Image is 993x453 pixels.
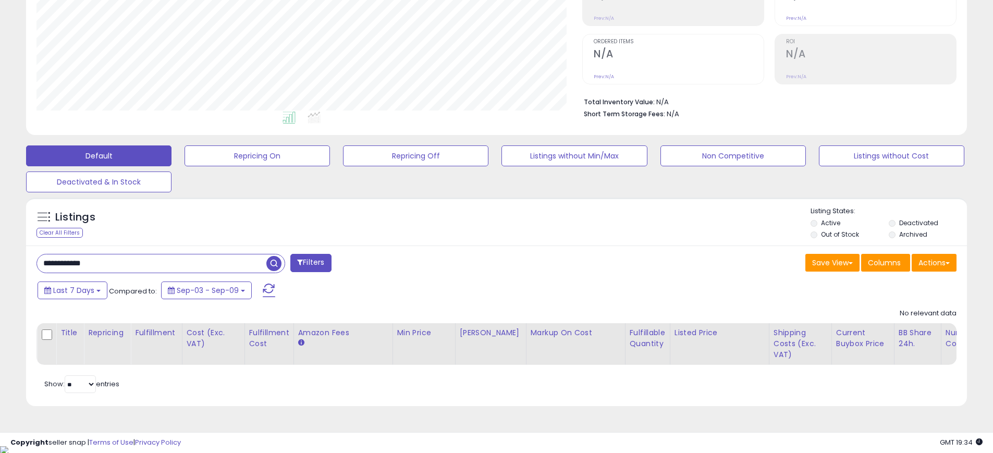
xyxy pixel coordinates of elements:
[946,327,984,349] div: Num of Comp.
[900,309,957,319] div: No relevant data
[786,48,956,62] h2: N/A
[26,172,171,192] button: Deactivated & In Stock
[594,39,764,45] span: Ordered Items
[53,285,94,296] span: Last 7 Days
[899,327,937,349] div: BB Share 24h.
[584,97,655,106] b: Total Inventory Value:
[899,218,938,227] label: Deactivated
[861,254,910,272] button: Columns
[187,327,240,349] div: Cost (Exc. VAT)
[675,327,765,338] div: Listed Price
[89,437,133,447] a: Terms of Use
[55,210,95,225] h5: Listings
[811,206,967,216] p: Listing States:
[298,327,388,338] div: Amazon Fees
[26,145,171,166] button: Default
[594,15,614,21] small: Prev: N/A
[109,286,157,296] span: Compared to:
[774,327,827,360] div: Shipping Costs (Exc. VAT)
[786,74,806,80] small: Prev: N/A
[501,145,647,166] button: Listings without Min/Max
[836,327,890,349] div: Current Buybox Price
[805,254,860,272] button: Save View
[526,323,625,365] th: The percentage added to the cost of goods (COGS) that forms the calculator for Min & Max prices.
[60,327,79,338] div: Title
[821,230,859,239] label: Out of Stock
[460,327,522,338] div: [PERSON_NAME]
[584,109,665,118] b: Short Term Storage Fees:
[10,438,181,448] div: seller snap | |
[135,327,177,338] div: Fulfillment
[177,285,239,296] span: Sep-03 - Sep-09
[343,145,488,166] button: Repricing Off
[819,145,964,166] button: Listings without Cost
[531,327,621,338] div: Markup on Cost
[135,437,181,447] a: Privacy Policy
[899,230,927,239] label: Archived
[660,145,806,166] button: Non Competitive
[786,15,806,21] small: Prev: N/A
[88,327,126,338] div: Repricing
[249,327,289,349] div: Fulfillment Cost
[298,338,304,348] small: Amazon Fees.
[10,437,48,447] strong: Copyright
[940,437,983,447] span: 2025-09-17 19:34 GMT
[630,327,666,349] div: Fulfillable Quantity
[912,254,957,272] button: Actions
[290,254,331,272] button: Filters
[44,379,119,389] span: Show: entries
[786,39,956,45] span: ROI
[36,228,83,238] div: Clear All Filters
[38,281,107,299] button: Last 7 Days
[397,327,451,338] div: Min Price
[161,281,252,299] button: Sep-03 - Sep-09
[868,258,901,268] span: Columns
[594,48,764,62] h2: N/A
[185,145,330,166] button: Repricing On
[667,109,679,119] span: N/A
[584,95,949,107] li: N/A
[821,218,840,227] label: Active
[594,74,614,80] small: Prev: N/A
